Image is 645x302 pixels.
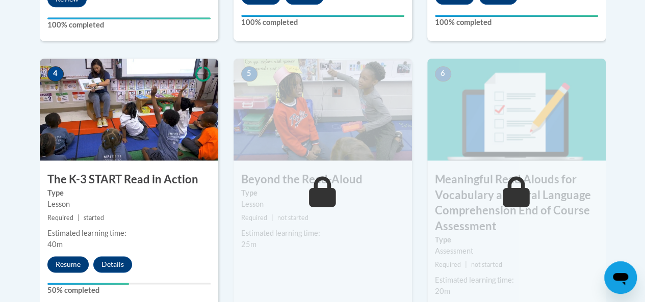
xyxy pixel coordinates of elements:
label: 100% completed [47,19,211,31]
div: Lesson [47,199,211,210]
label: 100% completed [241,17,404,28]
span: Required [435,261,461,268]
label: Type [47,187,211,199]
span: 20m [435,287,450,295]
span: 40m [47,240,63,249]
span: not started [277,214,308,222]
img: Course Image [234,59,412,160]
span: 25m [241,240,256,249]
button: Resume [47,256,89,272]
h3: Beyond the Read-Aloud [234,172,412,187]
div: Assessment [435,245,598,257]
span: 5 [241,66,257,81]
span: started [84,214,104,222]
span: | [271,214,273,222]
label: Type [241,187,404,199]
h3: The K-3 START Read in Action [40,172,218,187]
span: | [465,261,467,268]
span: not started [471,261,502,268]
img: Course Image [427,59,606,160]
div: Estimated learning time: [435,274,598,286]
span: 6 [435,66,451,81]
span: Required [47,214,73,222]
span: 4 [47,66,64,81]
span: Required [241,214,267,222]
iframe: Button to launch messaging window [604,261,637,294]
div: Lesson [241,199,404,210]
h3: Meaningful Read Alouds for Vocabulary and Oral Language Comprehension End of Course Assessment [427,172,606,234]
div: Your progress [435,15,598,17]
div: Estimated learning time: [241,228,404,239]
div: Your progress [47,283,129,285]
div: Your progress [241,15,404,17]
label: Type [435,234,598,245]
label: 50% completed [47,285,211,296]
span: | [78,214,80,222]
button: Details [93,256,132,272]
label: 100% completed [435,17,598,28]
div: Estimated learning time: [47,228,211,239]
img: Course Image [40,59,218,160]
div: Your progress [47,17,211,19]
